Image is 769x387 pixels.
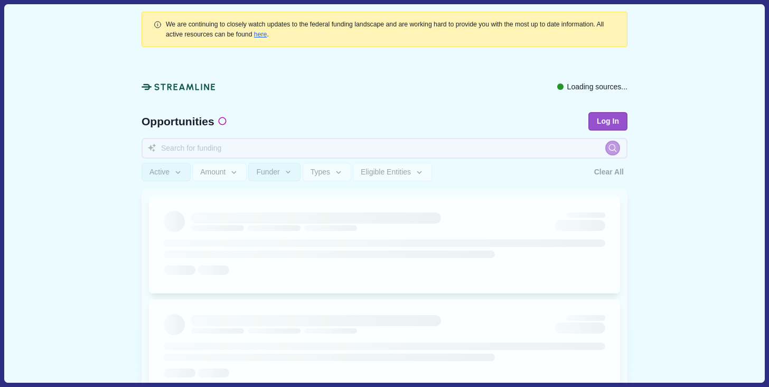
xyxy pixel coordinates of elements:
[142,138,627,159] input: Search for funding
[353,163,432,181] button: Eligible Entities
[254,31,267,38] a: here
[142,116,214,127] span: Opportunities
[361,168,411,177] span: Eligible Entities
[256,168,279,177] span: Funder
[142,163,191,181] button: Active
[311,168,330,177] span: Types
[149,168,170,177] span: Active
[166,20,616,39] div: .
[590,163,627,181] button: Clear All
[303,163,351,181] button: Types
[166,21,604,38] span: We are continuing to closely watch updates to the federal funding landscape and are working hard ...
[192,163,247,181] button: Amount
[567,81,627,93] span: Loading sources...
[248,163,301,181] button: Funder
[200,168,226,177] span: Amount
[588,112,627,131] button: Log In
